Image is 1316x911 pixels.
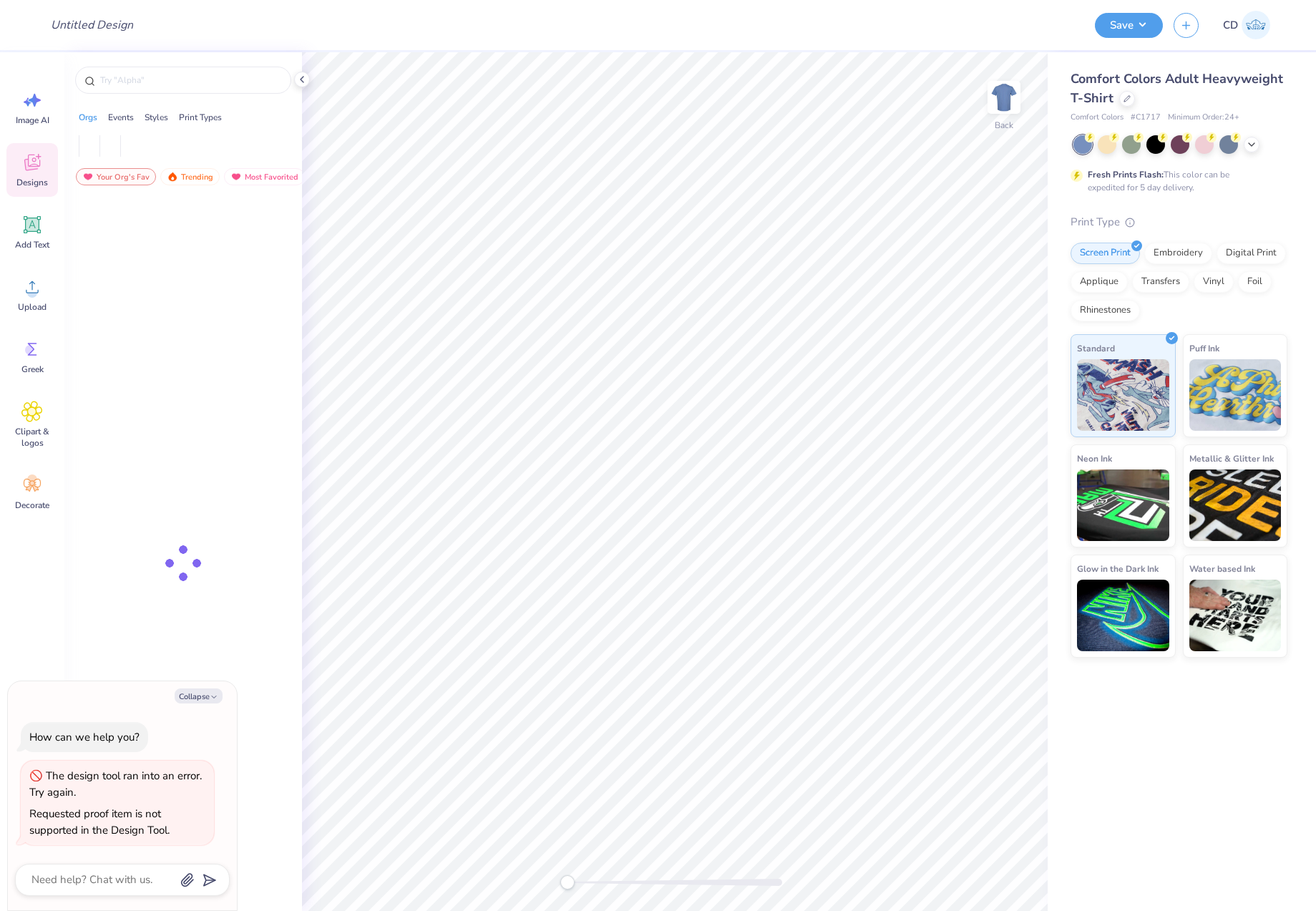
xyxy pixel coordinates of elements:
div: Trending [160,168,220,185]
div: Events [108,111,134,124]
img: most_fav.gif [230,172,242,182]
span: Designs [16,177,48,188]
span: Upload [18,301,47,313]
img: Glow in the Dark Ink [1077,580,1169,651]
span: Standard [1077,341,1115,356]
button: Save [1095,13,1163,38]
div: Print Type [1071,214,1287,230]
img: Cedric Diasanta [1242,11,1270,39]
div: Rhinestones [1071,300,1140,321]
span: Greek [21,364,44,375]
img: Puff Ink [1189,359,1282,431]
span: Comfort Colors [1071,112,1124,124]
div: How can we help you? [29,730,140,744]
strong: Fresh Prints Flash: [1088,169,1164,180]
div: Your Org's Fav [76,168,156,185]
span: Decorate [15,500,49,511]
span: Water based Ink [1189,561,1255,576]
a: CD [1217,11,1277,39]
div: Back [995,119,1013,132]
div: Orgs [79,111,97,124]
div: Applique [1071,271,1128,293]
span: Puff Ink [1189,341,1219,356]
span: Neon Ink [1077,451,1112,466]
span: Image AI [16,115,49,126]
img: Back [990,83,1018,112]
img: trending.gif [167,172,178,182]
span: Metallic & Glitter Ink [1189,451,1274,466]
img: Standard [1077,359,1169,431]
div: Print Types [179,111,222,124]
div: This color can be expedited for 5 day delivery. [1088,168,1264,194]
span: Comfort Colors Adult Heavyweight T-Shirt [1071,70,1283,107]
input: Try "Alpha" [99,73,282,87]
img: Metallic & Glitter Ink [1189,469,1282,541]
div: Digital Print [1217,243,1286,264]
span: CD [1223,17,1238,34]
div: Requested proof item is not supported in the Design Tool. [29,807,170,837]
span: Add Text [15,239,49,250]
div: The design tool ran into an error. Try again. [29,769,202,799]
div: Styles [145,111,168,124]
img: Water based Ink [1189,580,1282,651]
div: Screen Print [1071,243,1140,264]
div: Transfers [1132,271,1189,293]
div: Vinyl [1194,271,1234,293]
div: Accessibility label [560,875,575,890]
span: Glow in the Dark Ink [1077,561,1159,576]
button: Collapse [175,688,223,703]
span: # C1717 [1131,112,1161,124]
span: Clipart & logos [9,426,56,449]
div: Foil [1238,271,1272,293]
input: Untitled Design [39,11,145,39]
div: Most Favorited [224,168,305,185]
img: Neon Ink [1077,469,1169,541]
div: Embroidery [1144,243,1212,264]
span: Minimum Order: 24 + [1168,112,1239,124]
img: most_fav.gif [82,172,94,182]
